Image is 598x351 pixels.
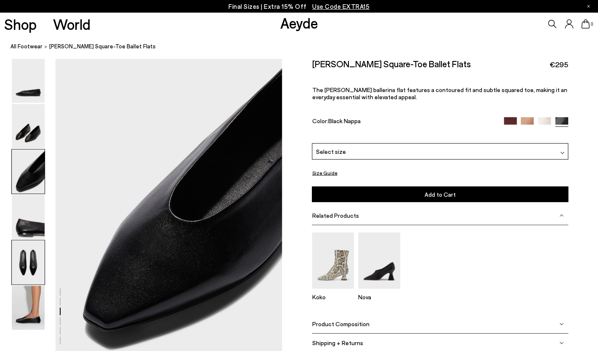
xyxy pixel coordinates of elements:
[312,86,567,100] span: The [PERSON_NAME] ballerina flat features a contoured fit and subtle squared toe, making it an ev...
[559,322,563,326] img: svg%3E
[581,19,590,29] a: 0
[53,17,90,32] a: World
[12,195,45,239] img: Betty Square-Toe Ballet Flats - Image 4
[312,232,354,288] img: Koko Regal Heel Boots
[49,42,156,51] span: [PERSON_NAME] Square-Toe Ballet Flats
[11,42,43,51] a: All Footwear
[12,59,45,103] img: Betty Square-Toe Ballet Flats - Image 1
[550,59,568,70] span: €295
[12,286,45,330] img: Betty Square-Toe Ballet Flats - Image 6
[559,214,563,218] img: svg%3E
[312,212,359,219] span: Related Products
[280,14,318,32] a: Aeyde
[312,168,337,178] button: Size Guide
[358,232,400,288] img: Nova Regal Pumps
[12,150,45,194] img: Betty Square-Toe Ballet Flats - Image 3
[590,22,594,26] span: 0
[312,58,470,69] h2: [PERSON_NAME] Square-Toe Ballet Flats
[4,17,37,32] a: Shop
[11,35,598,58] nav: breadcrumb
[316,147,346,156] span: Select size
[425,191,456,198] span: Add to Cart
[328,117,360,124] span: Black Nappa
[358,293,400,301] p: Nova
[312,293,354,301] p: Koko
[229,1,369,12] p: Final Sizes | Extra 15% Off
[559,340,563,345] img: svg%3E
[312,3,369,10] span: Navigate to /collections/ss25-final-sizes
[312,283,354,301] a: Koko Regal Heel Boots Koko
[560,151,564,155] img: svg%3E
[312,187,568,202] button: Add to Cart
[312,320,369,327] span: Product Composition
[12,104,45,148] img: Betty Square-Toe Ballet Flats - Image 2
[312,117,495,127] div: Color:
[358,283,400,301] a: Nova Regal Pumps Nova
[312,339,363,346] span: Shipping + Returns
[12,240,45,285] img: Betty Square-Toe Ballet Flats - Image 5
